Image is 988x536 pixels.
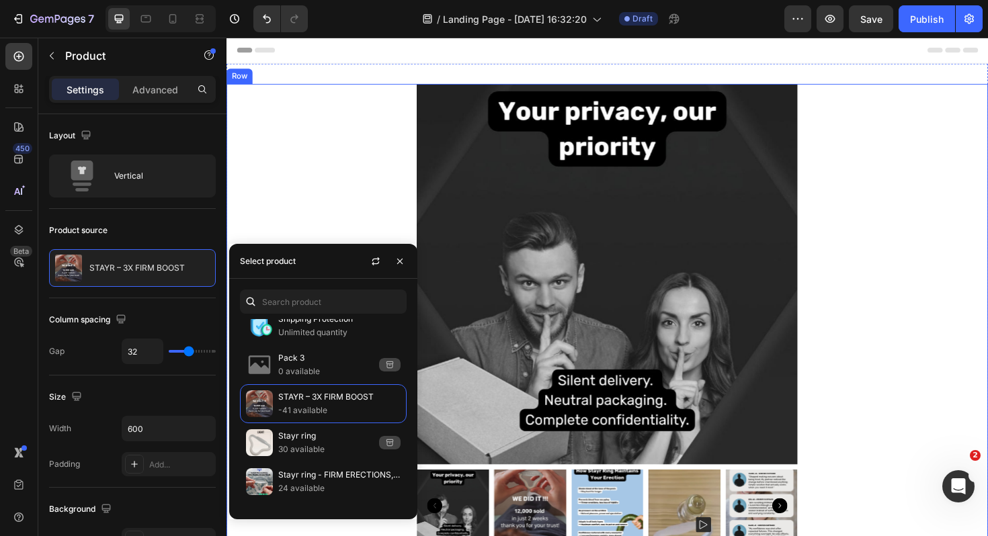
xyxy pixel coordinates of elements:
div: 450 [13,143,32,154]
div: Product source [49,224,108,236]
div: Width [49,422,71,435]
button: 7 [5,5,100,32]
input: Auto [122,416,215,441]
div: Select product [240,255,296,267]
div: Beta [10,246,32,257]
p: 24 available [278,482,401,495]
div: Undo/Redo [253,5,308,32]
div: Size [49,388,85,406]
iframe: Intercom live chat [942,470,975,502]
img: product feature img [55,255,82,281]
p: STAYR Garantie à Vie™ [278,507,374,521]
span: Save [860,13,882,25]
img: collections [246,468,273,495]
p: 30 available [278,443,374,456]
img: collections [246,312,273,339]
img: no-image [246,351,273,378]
p: 7 [88,11,94,27]
p: Unlimited quantity [278,326,401,339]
div: Gap [49,345,65,357]
div: Row [3,35,25,47]
p: STAYR – 3X FIRM BOOST [278,390,401,404]
div: Layout [49,127,94,145]
p: -41 available [278,404,401,417]
button: Save [849,5,893,32]
div: Background [49,500,114,519]
iframe: Design area [227,38,988,536]
div: Publish [910,12,944,26]
p: Product [65,48,179,64]
span: Draft [632,13,653,25]
p: Advanced [132,83,178,97]
img: no-image [246,507,273,534]
span: / [437,12,440,26]
button: Carousel Next Arrow [578,488,594,504]
p: Pack 3 [278,351,374,365]
div: Padding [49,458,80,470]
button: Publish [899,5,955,32]
div: Add... [149,459,212,471]
p: 0 available [278,365,374,378]
input: Search in Settings & Advanced [240,289,407,314]
span: 2 [970,450,981,461]
div: Column spacing [49,311,129,329]
p: Stayr ring [278,429,374,443]
p: STAYR – 3X FIRM BOOST [89,263,185,273]
img: collections [246,390,273,417]
p: Stayr ring - FIRM ERECTIONS, CONFIDENCE RESTORED [278,468,401,482]
div: Vertical [114,161,196,191]
span: Landing Page - [DATE] 16:32:20 [443,12,587,26]
img: collections [246,429,273,456]
p: Settings [67,83,104,97]
p: Shipping Protection [278,312,401,326]
input: Auto [122,339,163,363]
button: Carousel Back Arrow [212,488,229,504]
